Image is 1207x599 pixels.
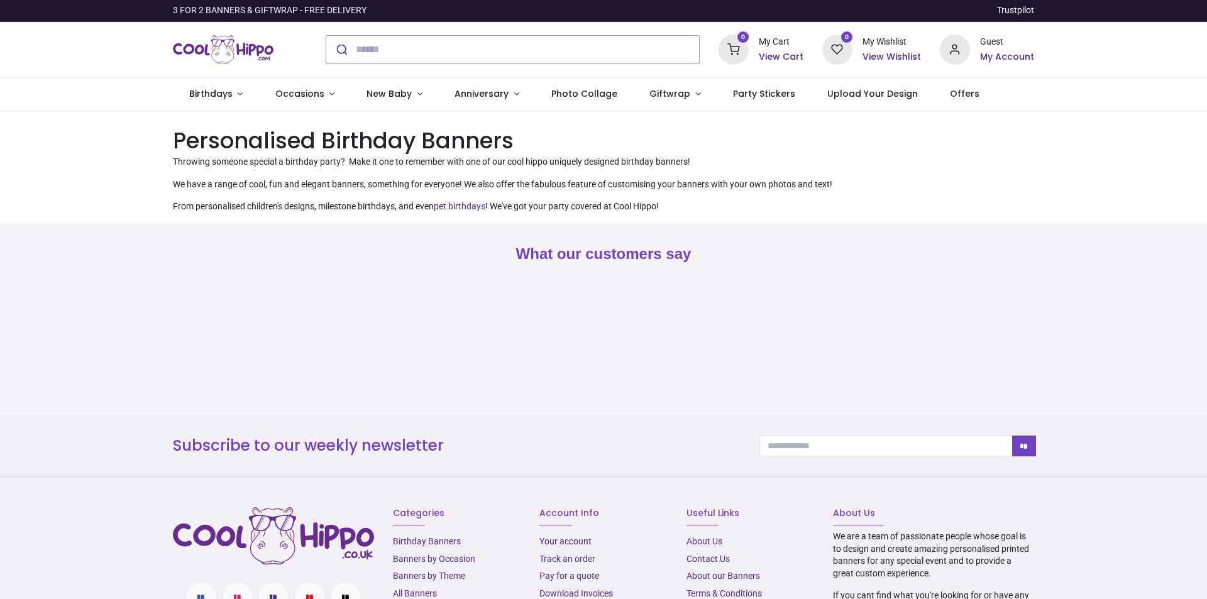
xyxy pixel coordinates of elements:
[822,43,852,53] a: 0
[719,43,749,53] a: 0
[438,78,535,111] a: Anniversary
[686,536,722,546] a: About Us​
[393,588,437,598] a: All Banners
[863,51,921,63] a: View Wishlist
[275,87,324,100] span: Occasions
[980,51,1034,63] a: My Account
[173,32,273,67] img: Cool Hippo
[189,87,233,100] span: Birthdays
[539,588,613,598] a: Download Invoices
[173,78,259,111] a: Birthdays
[539,507,667,520] h6: Account Info
[351,78,439,111] a: New Baby
[997,4,1034,17] a: Trustpilot
[686,554,730,564] a: Contact Us
[633,78,717,111] a: Giftwrap
[393,536,461,546] a: Birthday Banners
[841,31,853,43] sup: 0
[551,87,617,100] span: Photo Collage
[649,87,690,100] span: Giftwrap
[434,201,485,211] a: pet birthdays
[980,36,1034,48] div: Guest
[326,36,356,63] button: Submit
[539,554,595,564] a: Track an order
[173,4,367,17] div: 3 FOR 2 BANNERS & GIFTWRAP - FREE DELIVERY
[393,554,475,564] a: Banners by Occasion
[833,507,1034,520] h6: About Us
[833,530,1034,580] p: We are a team of passionate people whose goal is to design and create amazing personalised printe...
[759,51,803,63] a: View Cart
[737,31,749,43] sup: 0
[759,36,803,48] div: My Cart
[686,571,760,581] a: About our Banners
[173,156,1034,168] p: Throwing someone special a birthday party? Make it one to remember with one of our cool hippo uni...
[173,125,1034,156] h1: Personalised Birthday Banners
[367,87,412,100] span: New Baby
[173,201,1034,213] p: From personalised children's designs, milestone birthdays, and even ! We've got your party covere...
[733,87,795,100] span: Party Stickers
[393,571,465,581] a: Banners by Theme
[455,87,509,100] span: Anniversary
[173,179,1034,191] p: We have a range of cool, fun and elegant banners, something for everyone! We also offer the fabul...
[686,507,814,520] h6: Useful Links
[863,36,921,48] div: My Wishlist
[259,78,351,111] a: Occasions
[686,588,762,598] a: Terms & Conditions
[173,32,273,67] a: Logo of Cool Hippo
[173,435,741,456] h3: Subscribe to our weekly newsletter
[539,571,599,581] a: Pay for a quote
[539,536,592,546] a: Your account
[173,243,1034,265] h2: What our customers say
[827,87,918,100] span: Upload Your Design
[393,507,521,520] h6: Categories
[950,87,979,100] span: Offers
